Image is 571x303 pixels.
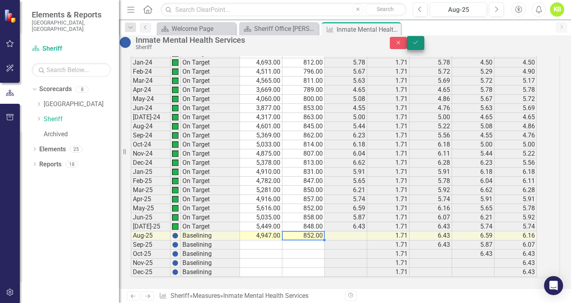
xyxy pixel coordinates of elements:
img: qoi8+tDX1Cshe4MRLoHWif8bEvsCPCNk57B6+9lXPthTOQ7A3rnoEaU+zTknrDqvQEDZRz6ZrJ6BwAAAAASUVORK5CYII= [172,223,178,230]
td: 6.04 [452,177,494,186]
td: 4,060.00 [240,95,282,104]
td: 6.18 [325,140,367,149]
td: 4.90 [494,67,537,76]
a: Welcome Page [159,24,234,34]
td: 1.71 [367,149,410,158]
td: On Target [181,131,240,140]
a: [GEOGRAPHIC_DATA] [44,100,119,109]
td: On Target [181,195,240,204]
td: 6.18 [452,168,494,177]
td: 857.00 [282,195,325,204]
td: Oct-24 [131,140,171,149]
td: 6.59 [452,231,494,240]
td: 1.71 [367,259,410,268]
img: BgCOk07PiH71IgAAAABJRU5ErkJggg== [172,260,178,266]
td: 6.43 [410,231,452,240]
td: 5,281.00 [240,186,282,195]
td: 6.43 [494,259,537,268]
td: 796.00 [282,67,325,76]
td: Sep-24 [131,131,171,140]
td: Feb-25 [131,177,171,186]
td: Baselining [181,268,240,277]
td: 5.78 [410,58,452,67]
td: Nov-24 [131,149,171,158]
td: 831.00 [282,168,325,177]
img: qoi8+tDX1Cshe4MRLoHWif8bEvsCPCNk57B6+9lXPthTOQ7A3rnoEaU+zTknrDqvQEDZRz6ZrJ6BwAAAAASUVORK5CYII= [172,96,178,102]
td: 1.71 [367,113,410,122]
td: 6.43 [452,250,494,259]
span: Elements & Reports [32,10,111,19]
td: 6.28 [494,186,537,195]
td: 4.76 [410,104,452,113]
td: May-25 [131,204,171,213]
td: 4.65 [452,113,494,122]
td: 5.67 [452,95,494,104]
td: Jun-25 [131,213,171,222]
td: 813.00 [282,158,325,168]
td: Dec-24 [131,158,171,168]
div: 18 [65,161,78,168]
img: qoi8+tDX1Cshe4MRLoHWif8bEvsCPCNk57B6+9lXPthTOQ7A3rnoEaU+zTknrDqvQEDZRz6ZrJ6BwAAAAASUVORK5CYII= [172,87,178,93]
td: 6.07 [494,240,537,250]
td: On Target [181,168,240,177]
button: Search [365,4,405,15]
td: On Target [181,158,240,168]
td: 5.22 [410,122,452,131]
td: 6.43 [494,268,537,277]
td: 4,947.00 [240,231,282,240]
td: 5.44 [325,122,367,131]
td: 6.59 [325,204,367,213]
td: Sep-25 [131,240,171,250]
td: 5.91 [325,168,367,177]
td: 4,782.00 [240,177,282,186]
td: 1.71 [367,195,410,204]
td: Baselining [181,240,240,250]
td: On Target [181,149,240,158]
td: 811.00 [282,76,325,86]
div: Aug-25 [433,5,484,15]
td: On Target [181,67,240,76]
td: 5.72 [410,67,452,76]
td: 5.69 [494,104,537,113]
td: 812.00 [282,58,325,67]
div: 25 [70,146,82,152]
td: 5.78 [494,204,537,213]
td: On Target [181,113,240,122]
div: Inmate Mental Health Services [136,36,374,44]
td: 5.67 [325,67,367,76]
td: 6.43 [494,250,537,259]
a: Sheriff [171,292,190,299]
td: 4.65 [325,86,367,95]
td: On Target [181,104,240,113]
td: 5.08 [325,95,367,104]
div: Inmate Mental Health Services [337,25,399,34]
img: qoi8+tDX1Cshe4MRLoHWif8bEvsCPCNk57B6+9lXPthTOQ7A3rnoEaU+zTknrDqvQEDZRz6ZrJ6BwAAAAASUVORK5CYII= [172,178,178,184]
td: 6.18 [410,140,452,149]
td: 4.65 [494,113,537,122]
img: qoi8+tDX1Cshe4MRLoHWif8bEvsCPCNk57B6+9lXPthTOQ7A3rnoEaU+zTknrDqvQEDZRz6ZrJ6BwAAAAASUVORK5CYII= [172,205,178,212]
img: BgCOk07PiH71IgAAAABJRU5ErkJggg== [172,242,178,248]
a: Reports [39,160,61,169]
td: Jan-25 [131,168,171,177]
td: 5.00 [410,113,452,122]
td: 5,035.00 [240,213,282,222]
td: 1.71 [367,86,410,95]
td: 5.56 [494,158,537,168]
td: Nov-25 [131,259,171,268]
td: 4,601.00 [240,122,282,131]
td: 5.29 [452,67,494,76]
td: 6.16 [494,231,537,240]
td: Jun-24 [131,104,171,113]
span: Search [377,6,394,12]
td: 1.71 [367,268,410,277]
td: 5.63 [325,76,367,86]
div: » » [159,292,339,301]
td: 4.50 [494,58,537,67]
a: Measures [193,292,220,299]
td: 5.00 [452,140,494,149]
img: qoi8+tDX1Cshe4MRLoHWif8bEvsCPCNk57B6+9lXPthTOQ7A3rnoEaU+zTknrDqvQEDZRz6ZrJ6BwAAAAASUVORK5CYII= [172,151,178,157]
td: 1.71 [367,122,410,131]
img: qoi8+tDX1Cshe4MRLoHWif8bEvsCPCNk57B6+9lXPthTOQ7A3rnoEaU+zTknrDqvQEDZRz6ZrJ6BwAAAAASUVORK5CYII= [172,187,178,193]
td: 1.71 [367,204,410,213]
td: 847.00 [282,177,325,186]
